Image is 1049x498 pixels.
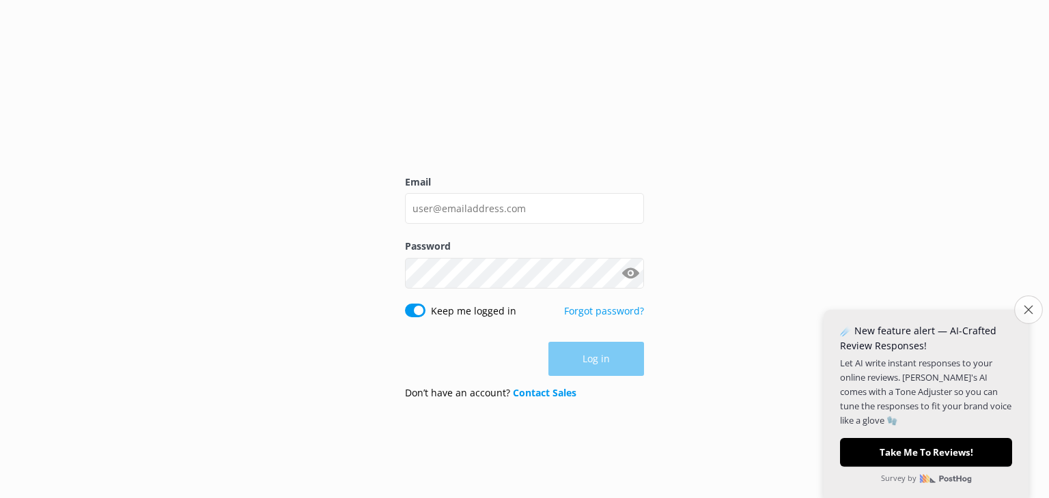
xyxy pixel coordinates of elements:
label: Keep me logged in [431,304,516,319]
label: Password [405,239,644,254]
a: Forgot password? [564,304,644,317]
input: user@emailaddress.com [405,193,644,224]
a: Contact Sales [513,386,576,399]
p: Don’t have an account? [405,385,576,400]
button: Show password [617,259,644,287]
label: Email [405,175,644,190]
